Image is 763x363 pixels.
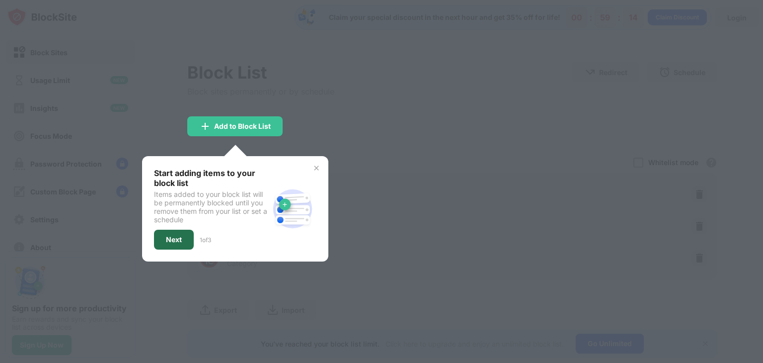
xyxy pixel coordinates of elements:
[200,236,211,244] div: 1 of 3
[166,236,182,244] div: Next
[154,168,269,188] div: Start adding items to your block list
[269,185,316,233] img: block-site.svg
[154,190,269,224] div: Items added to your block list will be permanently blocked until you remove them from your list o...
[312,164,320,172] img: x-button.svg
[214,122,271,130] div: Add to Block List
